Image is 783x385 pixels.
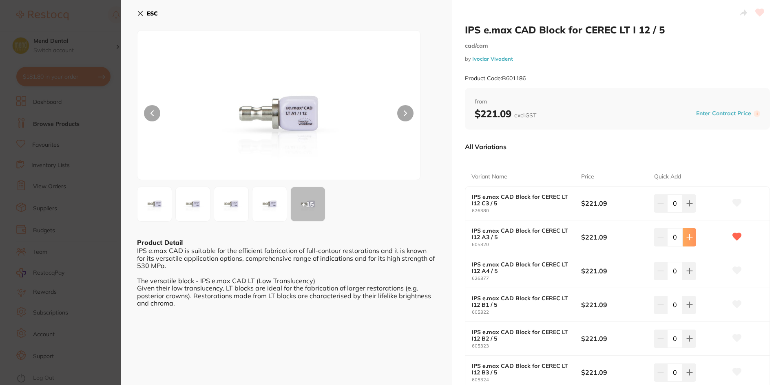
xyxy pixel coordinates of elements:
small: by [465,56,770,62]
b: IPS e.max CAD Block for CEREC LT I12 B3 / 5 [472,363,570,376]
b: ESC [147,10,158,17]
p: Variant Name [471,173,507,181]
img: LWpwZy03OTk5MA [194,51,364,180]
b: $221.09 [581,233,647,242]
b: $221.09 [475,108,536,120]
label: i [754,110,760,117]
button: +15 [290,187,325,222]
p: Quick Add [654,173,681,181]
span: excl. GST [514,112,536,119]
b: $221.09 [581,368,647,377]
button: ESC [137,7,158,20]
button: Enter Contract Price [694,110,754,117]
p: All Variations [465,143,507,151]
small: 605324 [472,377,581,383]
div: + 15 [291,187,325,221]
small: 605322 [472,310,581,315]
small: cad/cam [465,42,770,49]
img: LWpwZy03OTk4MA [255,189,284,219]
img: LWpwZy03OTk3OQ [217,189,246,219]
h2: IPS e.max CAD Block for CEREC LT I 12 / 5 [465,24,770,36]
b: $221.09 [581,300,647,309]
b: IPS e.max CAD Block for CEREC LT I12 B1 / 5 [472,295,570,308]
b: $221.09 [581,334,647,343]
b: $221.09 [581,266,647,275]
img: LWpwZy03OTk3Nw [178,189,208,219]
p: Price [581,173,594,181]
span: from [475,98,760,106]
b: $221.09 [581,199,647,208]
b: Product Detail [137,238,183,246]
b: IPS e.max CAD Block for CEREC LT I12 C3 / 5 [472,194,570,207]
small: 605323 [472,343,581,349]
small: 605320 [472,242,581,247]
b: IPS e.max CAD Block for CEREC LT I12 B2 / 5 [472,329,570,342]
small: 626377 [472,276,581,281]
img: LWpwZy03OTk5MA [140,189,169,219]
small: Product Code: B601186 [465,75,526,82]
b: IPS e.max CAD Block for CEREC LT I12 A3 / 5 [472,227,570,240]
b: IPS e.max CAD Block for CEREC LT I12 A4 / 5 [472,261,570,274]
small: 626380 [472,208,581,213]
div: IPS e.max CAD is suitable for the efficient fabrication of full-contour restorations and it is kn... [137,247,436,307]
a: Ivoclar Vivadent [472,55,513,62]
